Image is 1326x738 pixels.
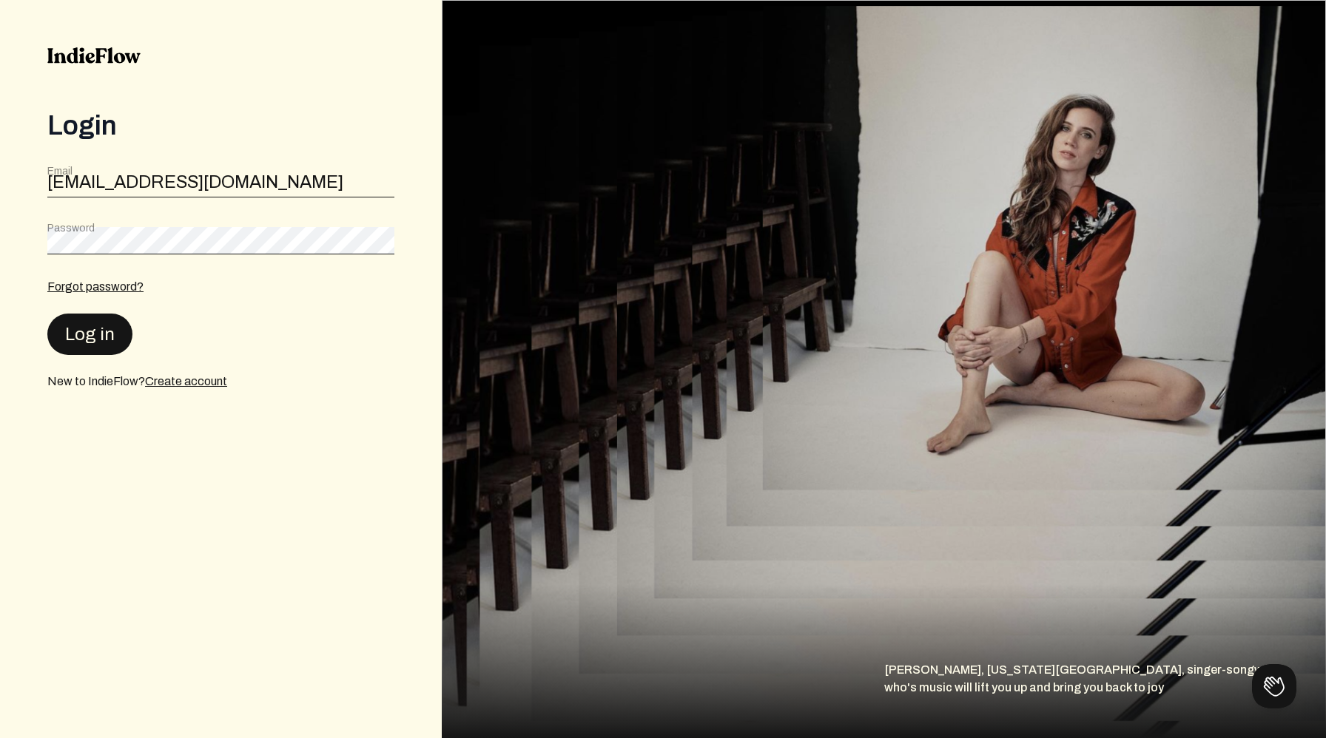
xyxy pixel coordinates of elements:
[47,314,132,355] button: Log in
[47,221,95,236] label: Password
[47,111,394,141] div: Login
[47,280,144,293] a: Forgot password?
[47,47,141,64] img: indieflow-logo-black.svg
[884,661,1326,738] div: [PERSON_NAME], [US_STATE][GEOGRAPHIC_DATA], singer-songwriter, who's music will lift you up and b...
[145,375,227,387] a: Create account
[47,373,394,390] div: New to IndieFlow?
[47,164,73,179] label: Email
[1252,664,1296,708] iframe: Toggle Customer Support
